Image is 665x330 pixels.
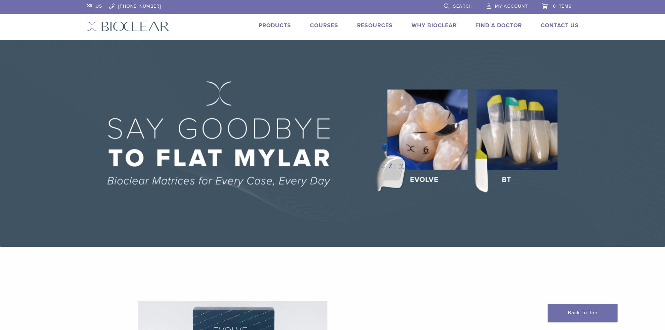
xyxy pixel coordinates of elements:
[553,3,572,9] span: 0 items
[87,21,169,31] img: Bioclear
[453,3,473,9] span: Search
[548,304,618,322] a: Back To Top
[357,22,393,29] a: Resources
[495,3,528,9] span: My Account
[412,22,457,29] a: Why Bioclear
[541,22,579,29] a: Contact Us
[475,22,522,29] a: Find A Doctor
[259,22,291,29] a: Products
[310,22,338,29] a: Courses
